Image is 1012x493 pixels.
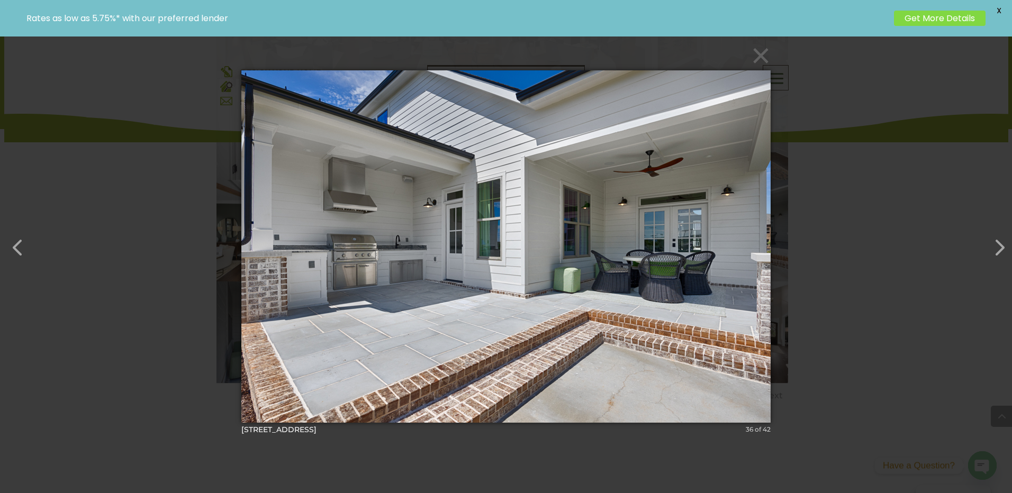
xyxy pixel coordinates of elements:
button: Next (Right arrow key) [981,230,1007,255]
img: undefined [241,49,771,444]
div: 36 of 42 [746,425,771,434]
button: × [245,44,774,67]
div: [STREET_ADDRESS] [241,425,771,434]
p: Rates as low as 5.75%* with our preferred lender [26,13,889,23]
a: Get More Details [894,11,986,26]
span: X [991,3,1007,19]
